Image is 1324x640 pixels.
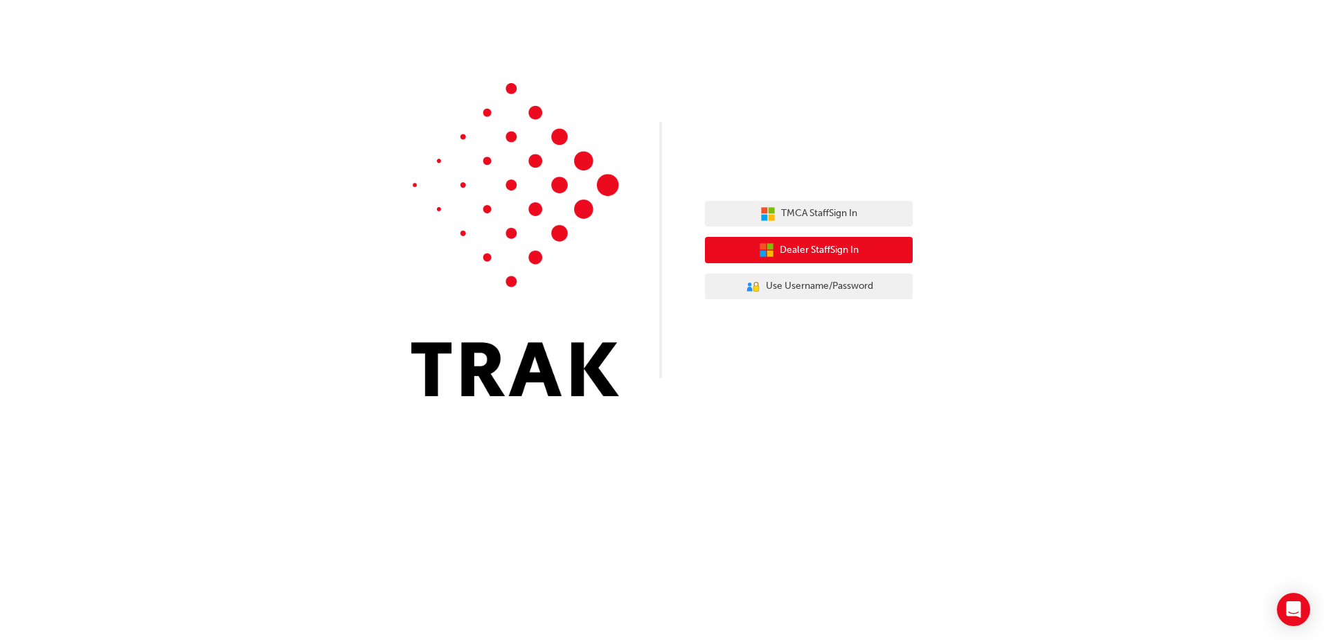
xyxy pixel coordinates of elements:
span: Dealer Staff Sign In [780,242,859,258]
span: Use Username/Password [766,278,873,294]
span: TMCA Staff Sign In [781,206,857,222]
img: Trak [411,83,619,396]
button: Dealer StaffSign In [705,237,913,263]
button: Use Username/Password [705,274,913,300]
div: Open Intercom Messenger [1277,593,1310,626]
button: TMCA StaffSign In [705,201,913,227]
